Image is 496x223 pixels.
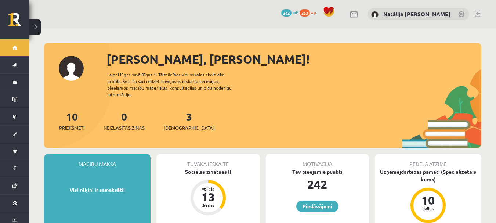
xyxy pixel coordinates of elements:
img: Natālija Kate Dinsberga [371,11,379,18]
a: Rīgas 1. Tālmācības vidusskola [8,13,29,31]
a: 10Priekšmeti [59,110,84,132]
div: Motivācija [266,154,369,168]
div: Laipni lūgts savā Rīgas 1. Tālmācības vidusskolas skolnieka profilā. Šeit Tu vari redzēt tuvojošo... [107,71,245,98]
a: Sociālās zinātnes II Atlicis 13 dienas [156,168,260,216]
a: Piedāvājumi [296,201,338,212]
span: 242 [281,9,292,17]
span: [DEMOGRAPHIC_DATA] [164,124,214,132]
div: dienas [197,203,219,207]
span: Neizlasītās ziņas [104,124,145,132]
div: 13 [197,191,219,203]
a: 242 mP [281,9,298,15]
span: xp [311,9,316,15]
a: 0Neizlasītās ziņas [104,110,145,132]
div: Atlicis [197,187,219,191]
a: Natālija [PERSON_NAME] [383,10,450,18]
span: 253 [300,9,310,17]
span: mP [293,9,298,15]
div: Pēdējā atzīme [375,154,481,168]
div: balles [417,206,439,211]
div: 10 [417,194,439,206]
div: Mācību maksa [44,154,151,168]
div: Sociālās zinātnes II [156,168,260,176]
p: Visi rēķini ir samaksāti! [48,186,147,194]
div: [PERSON_NAME], [PERSON_NAME]! [106,50,481,68]
span: Priekšmeti [59,124,84,132]
div: Tev pieejamie punkti [266,168,369,176]
div: Uzņēmējdarbības pamati (Specializētais kurss) [375,168,481,183]
div: Tuvākā ieskaite [156,154,260,168]
a: 3[DEMOGRAPHIC_DATA] [164,110,214,132]
div: 242 [266,176,369,193]
a: 253 xp [300,9,319,15]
